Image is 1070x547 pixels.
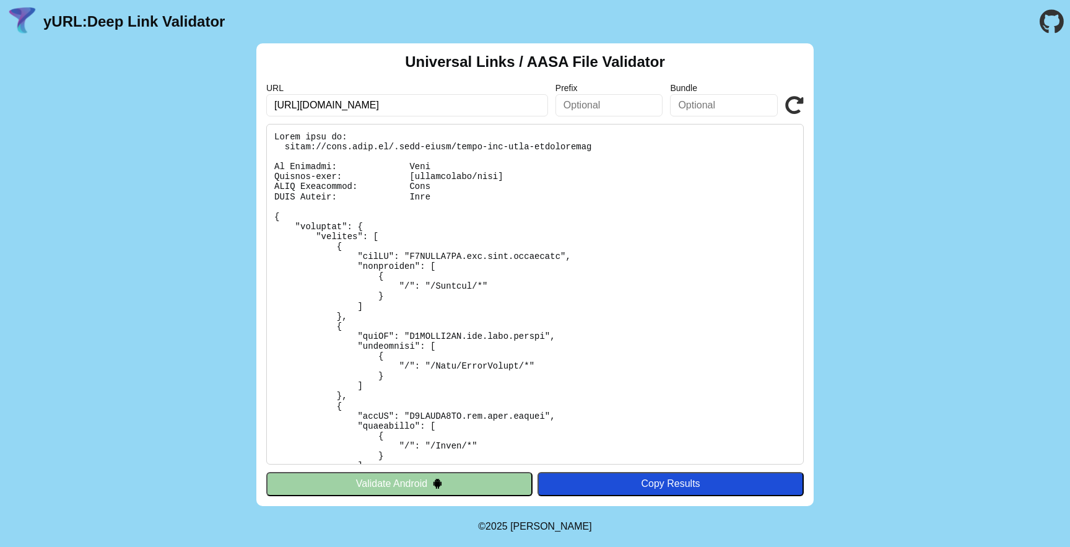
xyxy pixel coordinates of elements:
[555,94,663,116] input: Optional
[432,478,443,489] img: droidIcon.svg
[6,6,38,38] img: yURL Logo
[555,83,663,93] label: Prefix
[405,53,665,71] h2: Universal Links / AASA File Validator
[266,472,533,496] button: Validate Android
[266,124,804,465] pre: Lorem ipsu do: sitam://cons.adip.el/.sedd-eiusm/tempo-inc-utla-etdoloremag Al Enimadmi: Veni Quis...
[485,521,508,532] span: 2025
[266,83,548,93] label: URL
[670,94,778,116] input: Optional
[43,13,225,30] a: yURL:Deep Link Validator
[544,478,798,489] div: Copy Results
[478,506,591,547] footer: ©
[510,521,592,532] a: Michael Ibragimchayev's Personal Site
[670,83,778,93] label: Bundle
[266,94,548,116] input: Required
[537,472,804,496] button: Copy Results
